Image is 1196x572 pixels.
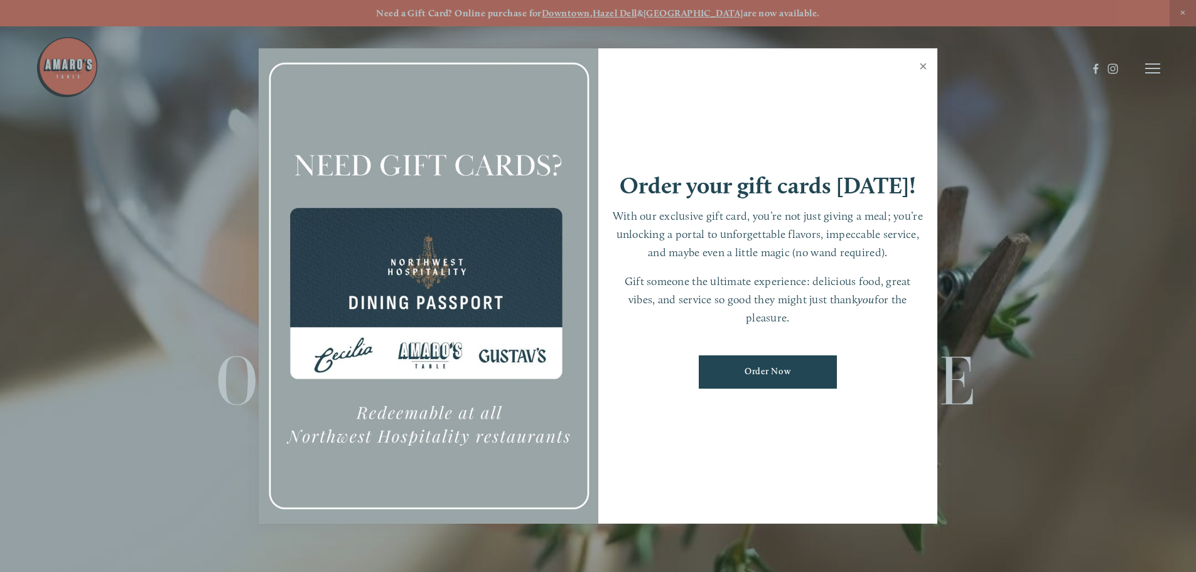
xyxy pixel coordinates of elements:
p: With our exclusive gift card, you’re not just giving a meal; you’re unlocking a portal to unforge... [611,207,925,261]
a: Order Now [699,355,837,389]
a: Close [911,50,935,85]
h1: Order your gift cards [DATE]! [620,174,916,197]
p: Gift someone the ultimate experience: delicious food, great vibes, and service so good they might... [611,273,925,326]
em: you [858,293,875,306]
